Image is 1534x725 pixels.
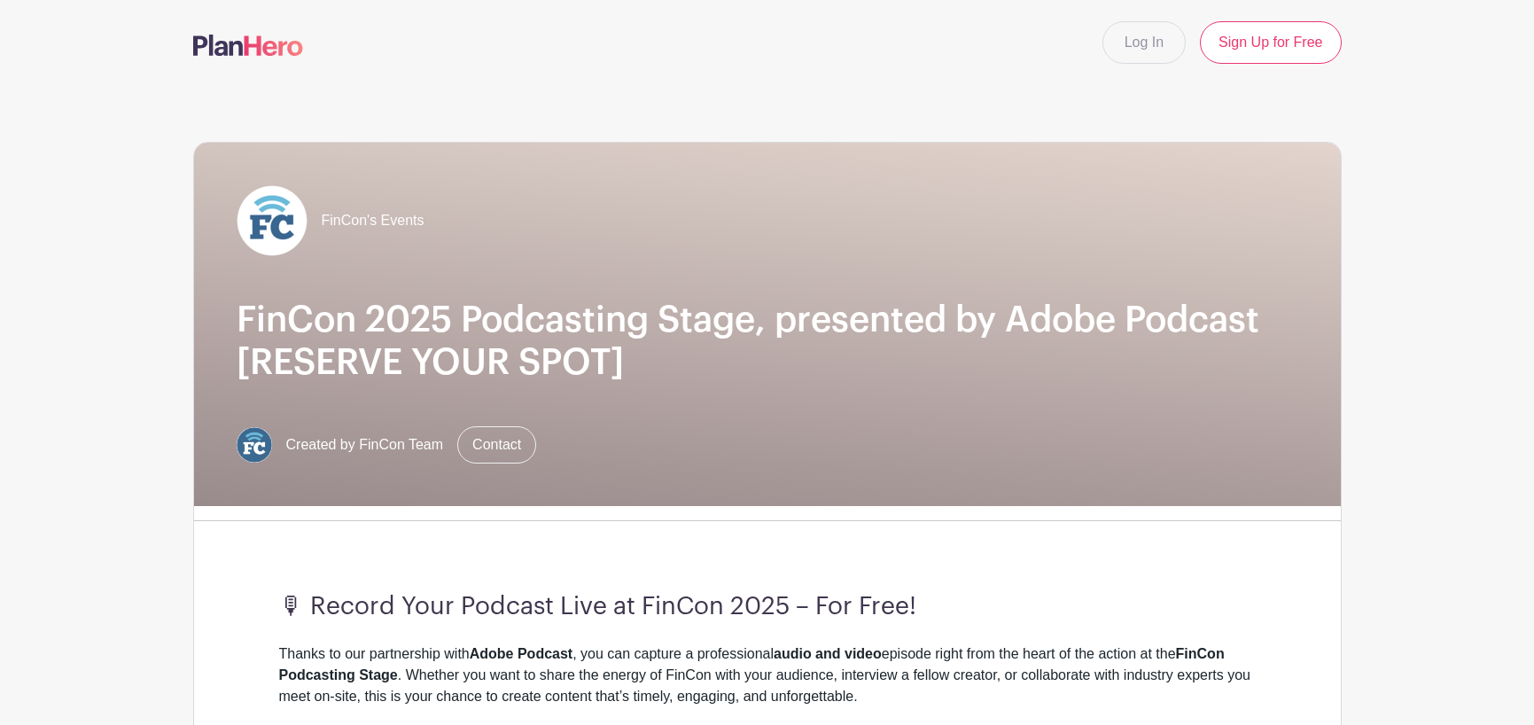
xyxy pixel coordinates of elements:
h1: FinCon 2025 Podcasting Stage, presented by Adobe Podcast [RESERVE YOUR SPOT] [237,299,1298,384]
a: Log In [1102,21,1186,64]
span: FinCon's Events [322,210,424,231]
img: FC%20circle_white.png [237,185,308,256]
img: FC%20circle.png [237,427,272,463]
strong: Adobe Podcast [470,646,572,661]
h3: 🎙 Record Your Podcast Live at FinCon 2025 – For Free! [279,592,1256,622]
strong: FinCon Podcasting Stage [279,646,1225,682]
img: logo-507f7623f17ff9eddc593b1ce0a138ce2505c220e1c5a4e2b4648c50719b7d32.svg [193,35,303,56]
a: Sign Up for Free [1200,21,1341,64]
strong: audio and video [774,646,882,661]
a: Contact [457,426,536,464]
span: Created by FinCon Team [286,434,444,456]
